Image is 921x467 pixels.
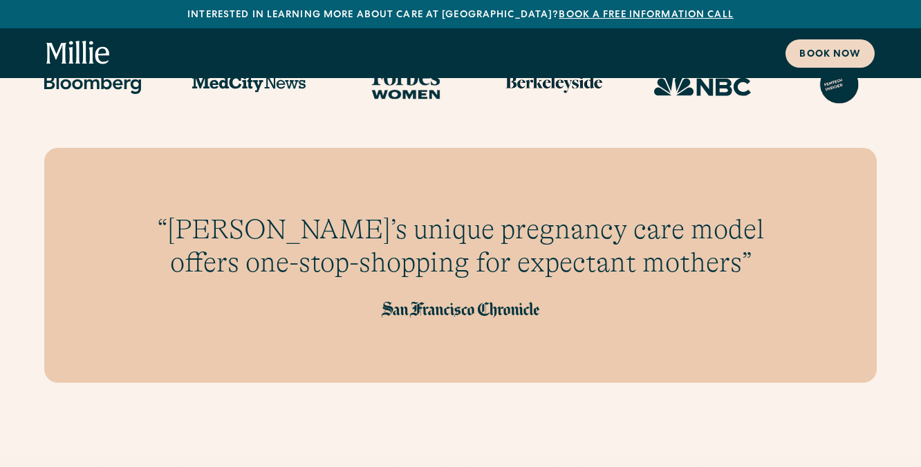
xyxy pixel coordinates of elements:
[192,76,306,93] img: MedCity News logo
[785,39,875,68] a: Book now
[44,75,141,94] img: Bloomberg logo
[46,41,110,66] a: home
[559,10,733,20] a: Book a free information call
[357,65,454,104] img: Forbes Women logo
[127,213,794,279] h3: “[PERSON_NAME]’s unique pregnancy care model offers one-stop-shopping for expectant mothers”
[799,48,861,62] div: Book now
[381,301,540,318] img: San Francisco Chronicle logo
[654,73,751,96] img: NBC Logo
